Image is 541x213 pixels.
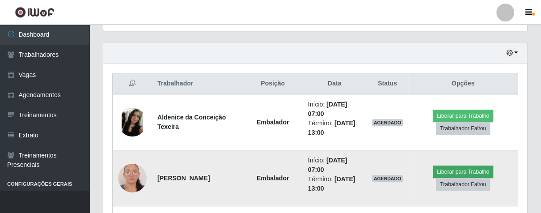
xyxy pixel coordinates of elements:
li: Início: [308,100,361,119]
img: CoreUI Logo [15,7,55,18]
button: Liberar para Trabalho [433,110,493,122]
li: Término: [308,119,361,137]
li: Término: [308,175,361,193]
strong: [PERSON_NAME] [157,175,210,182]
strong: Embalador [257,119,289,126]
time: [DATE] 07:00 [308,101,347,117]
img: 1744494663000.jpeg [118,108,147,136]
time: [DATE] 07:00 [308,157,347,173]
li: Início: [308,156,361,175]
th: Trabalhador [152,73,243,94]
button: Trabalhador Faltou [436,122,490,135]
span: AGENDADO [372,175,403,182]
strong: Aldenice da Conceição Texeira [157,114,226,130]
span: AGENDADO [372,119,403,126]
th: Status [367,73,409,94]
th: Opções [408,73,518,94]
img: 1715090170415.jpeg [118,147,147,209]
th: Posição [243,73,302,94]
strong: Embalador [257,175,289,182]
th: Data [303,73,367,94]
button: Trabalhador Faltou [436,178,490,191]
button: Liberar para Trabalho [433,166,493,178]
